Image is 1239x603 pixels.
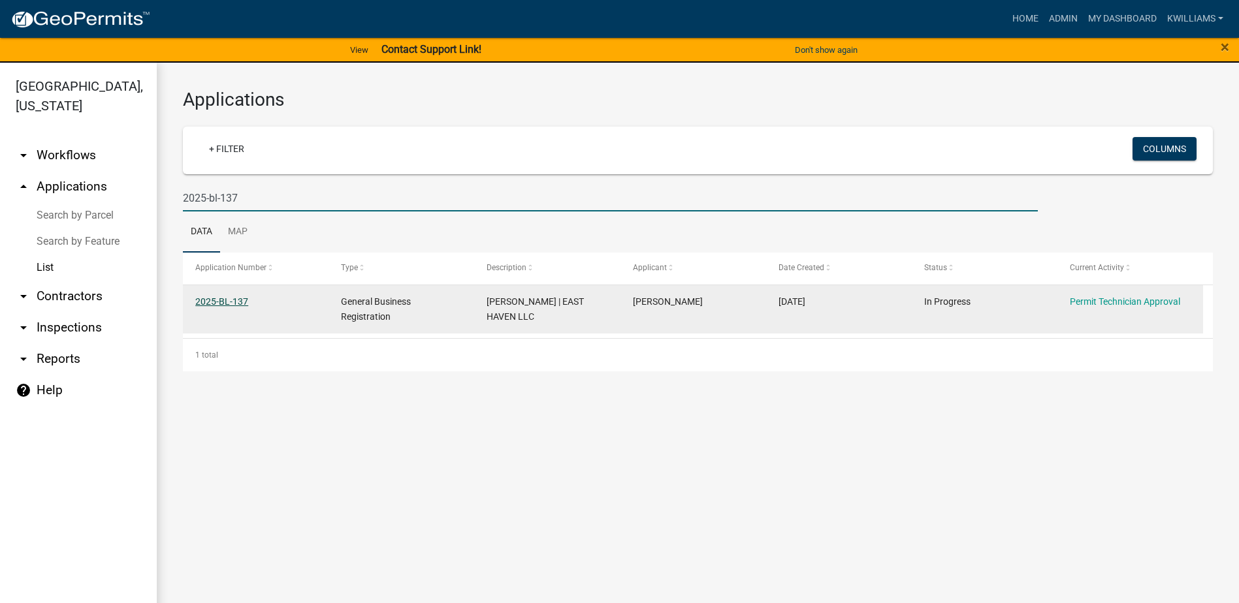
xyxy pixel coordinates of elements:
datatable-header-cell: Current Activity [1057,253,1203,284]
a: + Filter [199,137,255,161]
span: Applicant [633,263,667,272]
span: Status [924,263,947,272]
a: My Dashboard [1083,7,1162,31]
datatable-header-cell: Description [474,253,620,284]
a: Admin [1044,7,1083,31]
a: kwilliams [1162,7,1229,31]
i: arrow_drop_up [16,179,31,194]
button: Columns [1133,137,1197,161]
a: Home [1007,7,1044,31]
input: Search for applications [183,185,1038,211]
div: 1 total [183,339,1213,371]
a: 2025-BL-137 [195,296,248,307]
datatable-header-cell: Applicant [620,253,765,284]
span: Alyssa Martinez [633,296,703,307]
span: In Progress [924,296,971,307]
span: General Business Registration [341,296,411,322]
span: 09/15/2025 [779,296,805,307]
strong: Contact Support Link! [381,43,481,55]
i: arrow_drop_down [16,288,31,304]
a: View [345,39,374,61]
span: LAM’S Dulces | EAST HAVEN LLC [487,296,584,322]
datatable-header-cell: Application Number [183,253,329,284]
i: arrow_drop_down [16,147,31,163]
span: Application Number [195,263,266,272]
span: × [1221,38,1229,56]
i: arrow_drop_down [16,320,31,335]
datatable-header-cell: Date Created [766,253,912,284]
a: Data [183,211,220,253]
button: Don't show again [790,39,863,61]
h3: Applications [183,89,1213,111]
i: arrow_drop_down [16,351,31,367]
span: Type [341,263,358,272]
a: Map [220,211,255,253]
span: Current Activity [1070,263,1124,272]
span: Date Created [779,263,824,272]
datatable-header-cell: Type [329,253,474,284]
i: help [16,382,31,398]
datatable-header-cell: Status [912,253,1057,284]
a: Permit Technician Approval [1070,296,1180,307]
button: Close [1221,39,1229,55]
span: Description [487,263,526,272]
